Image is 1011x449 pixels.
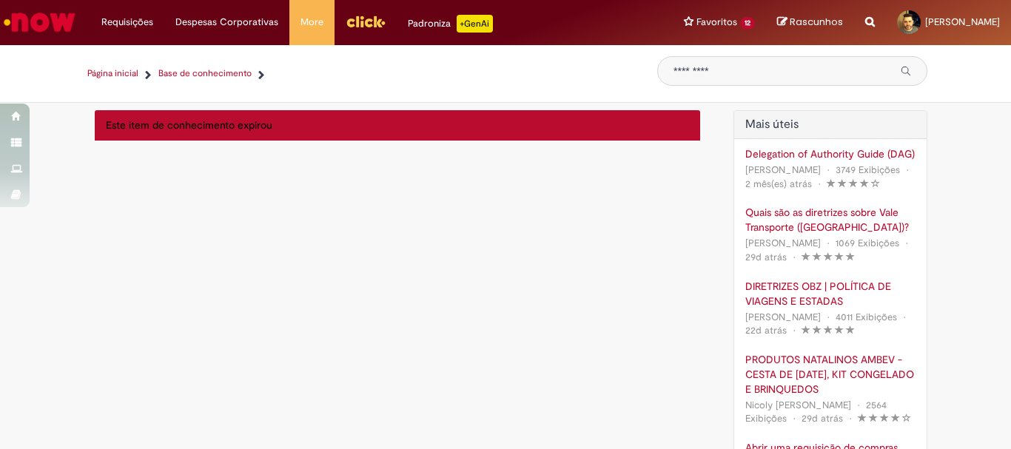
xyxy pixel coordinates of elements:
[300,15,323,30] span: More
[745,324,787,337] time: 09/09/2025 12:52:42
[1,7,78,37] img: ServiceNow
[408,15,493,33] div: Padroniza
[745,251,787,263] span: 29d atrás
[457,15,493,33] p: +GenAi
[815,174,824,194] span: •
[745,237,821,249] span: [PERSON_NAME]
[745,118,916,132] h2: Artigos Mais Úteis
[745,163,821,176] span: [PERSON_NAME]
[903,160,912,180] span: •
[95,110,700,141] div: Este item de conhecimento expirou
[745,399,887,425] span: 2564 Exibições
[824,307,833,327] span: •
[745,279,916,308] a: DIRETRIZES OBZ | POLÍTICA DE VIAGENS E ESTADAS
[802,412,843,425] time: 02/09/2025 17:11:00
[745,146,916,161] a: Delegation of Authority Guide (DAG)
[745,324,787,337] span: 22d atrás
[854,395,863,415] span: •
[790,320,799,340] span: •
[824,160,833,180] span: •
[902,233,911,253] span: •
[836,237,899,249] span: 1069 Exibições
[101,15,153,30] span: Requisições
[802,412,843,425] span: 29d atrás
[175,15,278,30] span: Despesas Corporativas
[346,10,386,33] img: click_logo_yellow_360x200.png
[745,205,916,234] a: Quais são as diretrizes sobre Vale Transporte ([GEOGRAPHIC_DATA])?
[158,67,252,80] a: Base de conhecimento
[836,311,897,323] span: 4011 Exibições
[900,307,909,327] span: •
[824,233,833,253] span: •
[696,15,737,30] span: Favoritos
[925,16,1000,28] span: [PERSON_NAME]
[745,311,821,323] span: [PERSON_NAME]
[745,178,812,190] time: 04/08/2025 15:44:51
[790,15,843,29] span: Rascunhos
[790,408,799,428] span: •
[790,247,799,267] span: •
[745,178,812,190] span: 2 mês(es) atrás
[745,399,851,411] span: Nicoly [PERSON_NAME]
[87,67,138,80] a: Página inicial
[777,16,843,30] a: Rascunhos
[740,17,755,30] span: 12
[836,163,900,176] span: 3749 Exibições
[745,251,787,263] time: 02/09/2025 17:11:20
[846,408,855,428] span: •
[745,352,916,396] a: PRODUTOS NATALINOS AMBEV - CESTA DE [DATE], KIT CONGELADO E BRINQUEDOS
